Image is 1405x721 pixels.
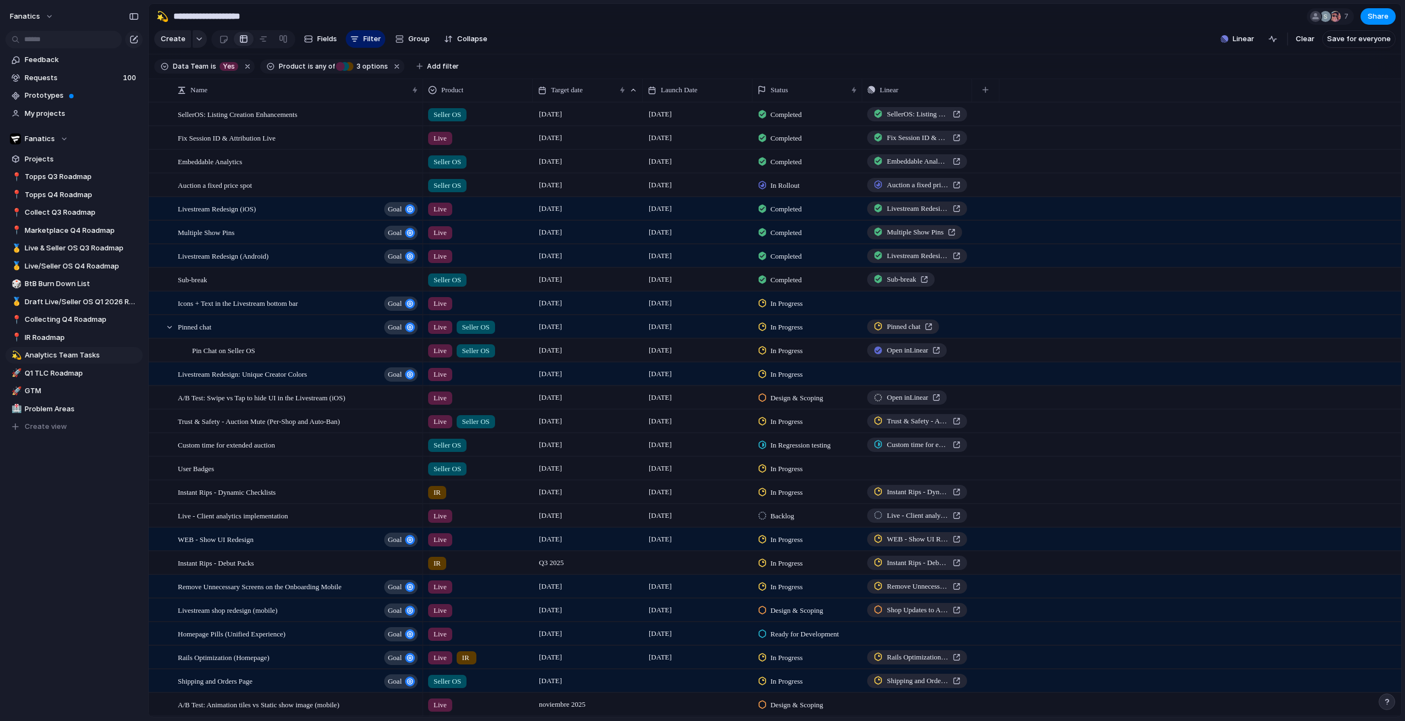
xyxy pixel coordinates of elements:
span: Target date [551,85,583,96]
span: Multiple Show Pins [887,227,943,238]
button: fanatics [5,8,59,25]
span: Shop Updates to Account for SellerOS Listing Creation [887,605,948,616]
button: 📍 [10,332,21,343]
span: [DATE] [536,178,565,192]
span: Auction a fixed price spot [887,180,948,191]
span: A/B Test: Swipe vs Tap to hide UI in the Livestream (iOS) [178,391,345,404]
button: Linear [1216,31,1258,47]
span: Multiple Show Pins [178,226,234,238]
span: In Progress [771,369,803,380]
span: In Rollout [771,180,800,191]
span: Prototypes [25,90,139,101]
div: 📍 [12,314,19,326]
button: 🚀 [10,368,21,379]
button: goal [384,674,418,689]
span: [DATE] [646,320,675,333]
span: Live - Client analytics implementation [178,509,288,522]
a: Auction a fixed price spot [867,178,967,192]
div: 🥇Draft Live/Seller OS Q1 2026 Roadmap [5,294,143,310]
button: goal [384,580,418,594]
span: Group [408,33,430,44]
button: Add filter [410,59,465,74]
span: Topps Q3 Roadmap [25,171,139,182]
span: Design & Scoping [771,393,823,404]
span: [DATE] [536,580,565,593]
a: 🚀GTM [5,383,143,399]
span: goal [388,296,402,311]
div: 💫 [156,9,168,24]
button: 📍 [10,207,21,218]
span: [DATE] [646,202,675,215]
button: 🥇 [10,297,21,308]
span: Product [279,62,306,71]
span: [DATE] [646,391,675,404]
button: goal [384,297,418,311]
span: IR [434,558,441,569]
span: goal [388,532,402,547]
span: Projects [25,154,139,165]
span: Live - Client analytics implementation [887,510,948,521]
span: Name [190,85,207,96]
div: 🏥 [12,403,19,415]
span: Live [434,511,447,522]
span: Sub-break [887,274,916,285]
span: Live [434,204,447,215]
span: Yes [223,62,235,71]
div: 🥇 [12,260,19,272]
div: 📍 [12,206,19,219]
span: goal [388,674,402,689]
span: GTM [25,385,139,396]
span: Live & Seller OS Q3 Roadmap [25,243,139,254]
button: 📍 [10,171,21,182]
span: Rails Optimization (Homepage) [887,652,948,663]
span: Live [434,416,447,427]
div: 📍Topps Q4 Roadmap [5,187,143,203]
span: [DATE] [646,509,675,522]
button: Fields [300,30,341,48]
a: Trust & Safety - Auction Mute (Per-Shop and Auto-Ban) [867,414,967,428]
span: Live [434,369,447,380]
span: 7 [1344,11,1352,22]
span: options [353,62,388,71]
span: Custom time for extended auction [887,439,948,450]
span: [DATE] [536,108,565,121]
span: goal [388,579,402,595]
span: In Progress [771,558,803,569]
button: Clear [1291,30,1319,48]
a: Prototypes [5,87,143,104]
a: Shop Updates to Account for SellerOS Listing Creation [867,603,967,617]
a: Embeddable Analytics [867,154,967,169]
span: Q1 TLC Roadmap [25,368,139,379]
span: Pinned chat [887,321,920,332]
span: [DATE] [536,367,565,381]
button: Share [1361,8,1396,25]
span: Completed [771,227,802,238]
span: [DATE] [536,438,565,451]
div: 📍Marketplace Q4 Roadmap [5,222,143,239]
button: 🥇 [10,243,21,254]
span: Save for everyone [1327,33,1391,44]
span: BtB Burn Down List [25,278,139,289]
a: 🥇Live & Seller OS Q3 Roadmap [5,240,143,256]
button: goal [384,651,418,665]
span: [DATE] [646,462,675,475]
a: Fix Session ID & Attribution Live [867,131,967,145]
span: [DATE] [646,415,675,428]
div: 📍 [12,171,19,183]
span: In Progress [771,298,803,309]
span: [DATE] [646,580,675,593]
span: SellerOS: Listing Creation Enhancements [887,109,948,120]
span: [DATE] [536,462,565,475]
div: 🥇 [12,242,19,255]
span: Live [434,393,447,404]
span: Collapse [457,33,487,44]
span: Data Team [173,62,209,71]
button: 📍 [10,225,21,236]
div: 📍 [12,224,19,237]
span: Seller OS [434,463,461,474]
a: 📍Topps Q3 Roadmap [5,169,143,185]
span: Completed [771,157,802,167]
a: 📍IR Roadmap [5,329,143,346]
span: [DATE] [536,249,565,262]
